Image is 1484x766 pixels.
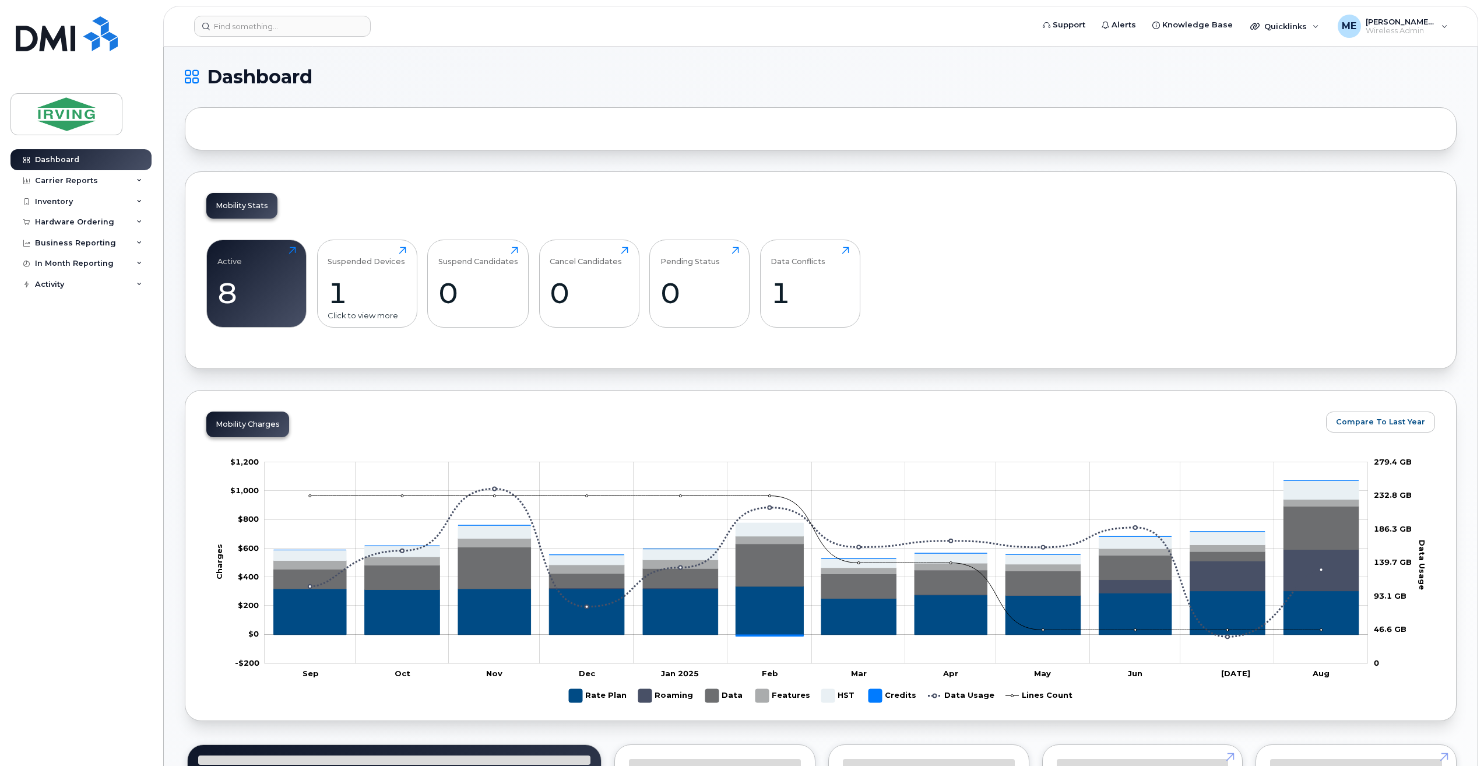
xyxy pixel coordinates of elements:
[248,630,259,639] tspan: $0
[274,481,1359,637] g: Credits
[214,544,224,579] tspan: Charges
[235,658,259,667] g: $0
[1005,684,1072,707] g: Lines Count
[1374,591,1406,600] tspan: 93.1 GB
[1326,412,1435,433] button: Compare To Last Year
[943,669,958,678] tspan: Apr
[395,669,410,678] tspan: Oct
[1374,524,1412,533] tspan: 186.3 GB
[569,684,1072,707] g: Legend
[868,684,916,707] g: Credits
[1374,457,1412,466] tspan: 279.4 GB
[928,684,994,707] g: Data Usage
[274,550,1359,599] g: Roaming
[1221,669,1250,678] tspan: [DATE]
[569,684,627,707] g: Rate Plan
[238,543,259,553] g: $0
[230,457,259,466] tspan: $1,200
[771,247,849,321] a: Data Conflicts1
[550,247,622,266] div: Cancel Candidates
[1374,490,1412,500] tspan: 232.8 GB
[230,486,259,495] tspan: $1,000
[217,276,296,310] div: 8
[217,247,242,266] div: Active
[851,669,867,678] tspan: Mar
[238,600,259,610] tspan: $200
[207,68,312,86] span: Dashboard
[328,247,406,321] a: Suspended Devices1Click to view more
[755,684,810,707] g: Features
[1336,416,1425,427] span: Compare To Last Year
[762,669,778,678] tspan: Feb
[638,684,694,707] g: Roaming
[303,669,319,678] tspan: Sep
[660,276,739,310] div: 0
[1128,669,1142,678] tspan: Jun
[274,586,1359,635] g: Rate Plan
[1374,624,1406,634] tspan: 46.6 GB
[230,457,259,466] g: $0
[550,276,628,310] div: 0
[238,600,259,610] g: $0
[217,247,296,321] a: Active8
[438,247,518,321] a: Suspend Candidates0
[328,276,406,310] div: 1
[660,247,739,321] a: Pending Status0
[771,247,825,266] div: Data Conflicts
[438,247,518,266] div: Suspend Candidates
[238,572,259,581] tspan: $400
[238,572,259,581] g: $0
[821,684,857,707] g: HST
[486,669,502,678] tspan: Nov
[235,658,259,667] tspan: -$200
[328,310,406,321] div: Click to view more
[705,684,744,707] g: Data
[238,543,259,553] tspan: $600
[579,669,596,678] tspan: Dec
[661,669,699,678] tspan: Jan 2025
[1374,658,1379,667] tspan: 0
[438,276,518,310] div: 0
[660,247,720,266] div: Pending Status
[1312,669,1330,678] tspan: Aug
[238,514,259,523] g: $0
[230,486,259,495] g: $0
[550,247,628,321] a: Cancel Candidates0
[328,247,405,266] div: Suspended Devices
[1374,557,1412,567] tspan: 139.7 GB
[1418,540,1427,590] tspan: Data Usage
[771,276,849,310] div: 1
[1034,669,1051,678] tspan: May
[238,514,259,523] tspan: $800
